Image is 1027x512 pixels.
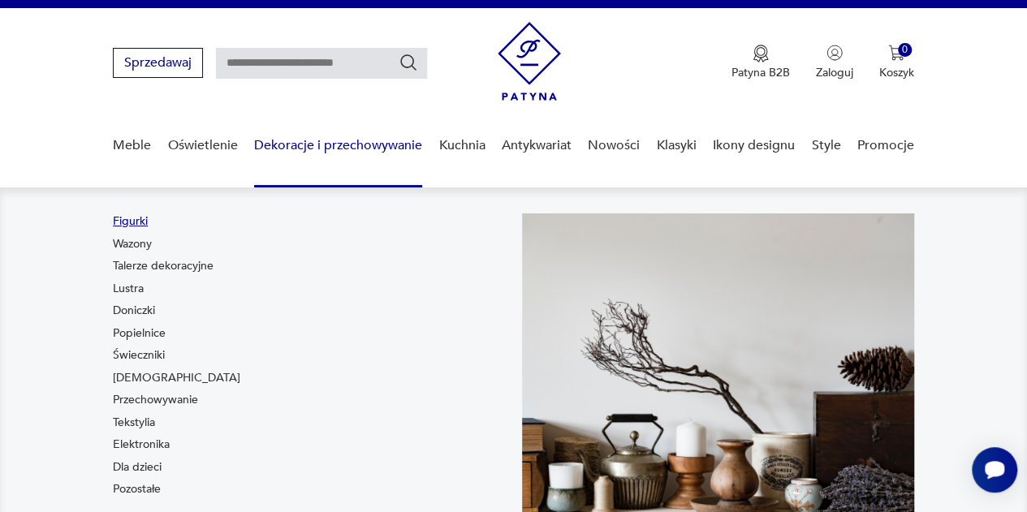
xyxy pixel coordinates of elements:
a: Świeczniki [113,347,165,364]
a: Style [811,114,840,177]
a: Kuchnia [438,114,485,177]
img: Ikonka użytkownika [826,45,843,61]
img: Ikona koszyka [888,45,904,61]
iframe: Smartsupp widget button [972,447,1017,493]
a: Doniczki [113,303,155,319]
p: Zaloguj [816,65,853,80]
img: Ikona medalu [753,45,769,62]
button: Zaloguj [816,45,853,80]
button: Sprzedawaj [113,48,203,78]
a: [DEMOGRAPHIC_DATA] [113,370,240,386]
a: Tekstylia [113,415,155,431]
a: Dla dzieci [113,459,162,475]
a: Popielnice [113,325,166,342]
img: Patyna - sklep z meblami i dekoracjami vintage [498,22,561,101]
a: Przechowywanie [113,392,198,408]
a: Lustra [113,281,144,297]
a: Antykwariat [502,114,572,177]
a: Nowości [588,114,640,177]
p: Koszyk [879,65,914,80]
a: Pozostałe [113,481,161,497]
a: Meble [113,114,151,177]
a: Wazony [113,236,152,252]
a: Oświetlenie [168,114,238,177]
div: 0 [898,43,912,57]
a: Promocje [857,114,914,177]
button: 0Koszyk [879,45,914,80]
p: Patyna B2B [731,65,790,80]
a: Elektronika [113,437,170,453]
a: Sprzedawaj [113,58,203,70]
a: Dekoracje i przechowywanie [254,114,422,177]
a: Ikony designu [713,114,795,177]
a: Klasyki [657,114,697,177]
a: Figurki [113,213,148,230]
a: Ikona medaluPatyna B2B [731,45,790,80]
button: Patyna B2B [731,45,790,80]
button: Szukaj [399,53,418,72]
a: Talerze dekoracyjne [113,258,214,274]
